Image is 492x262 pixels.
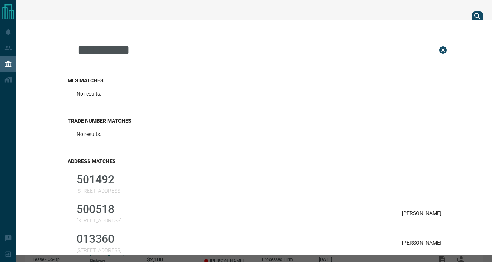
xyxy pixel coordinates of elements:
h3: MLS Matches [68,77,450,83]
p: [PERSON_NAME] [402,240,442,246]
p: [STREET_ADDRESS] [76,247,121,253]
p: [STREET_ADDRESS] [76,188,121,194]
p: 500518 [76,203,121,216]
p: No results. [76,131,101,137]
button: Close [436,43,450,57]
button: search button [472,11,483,21]
p: No results. [76,91,101,97]
p: [STREET_ADDRESS] [76,218,121,223]
p: 013360 [76,232,121,245]
p: 501492 [76,173,121,186]
h3: Trade Number Matches [68,118,450,124]
h3: Address Matches [68,158,450,164]
p: [PERSON_NAME] [402,210,442,216]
